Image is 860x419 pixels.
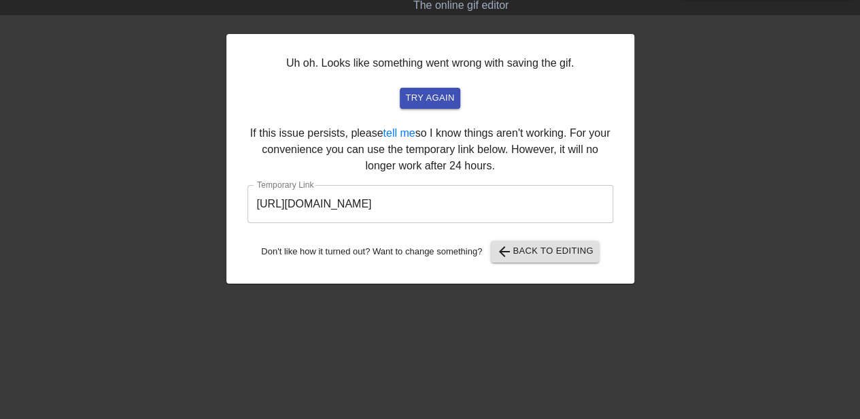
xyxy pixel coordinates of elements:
button: Back to Editing [491,241,599,263]
div: Uh oh. Looks like something went wrong with saving the gif. If this issue persists, please so I k... [226,34,634,284]
div: Don't like how it turned out? Want to change something? [247,241,613,263]
button: try again [400,88,460,109]
input: bare [247,185,613,223]
span: try again [405,90,454,106]
span: arrow_back [496,244,513,260]
a: tell me [383,127,415,139]
span: Back to Editing [496,244,594,260]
